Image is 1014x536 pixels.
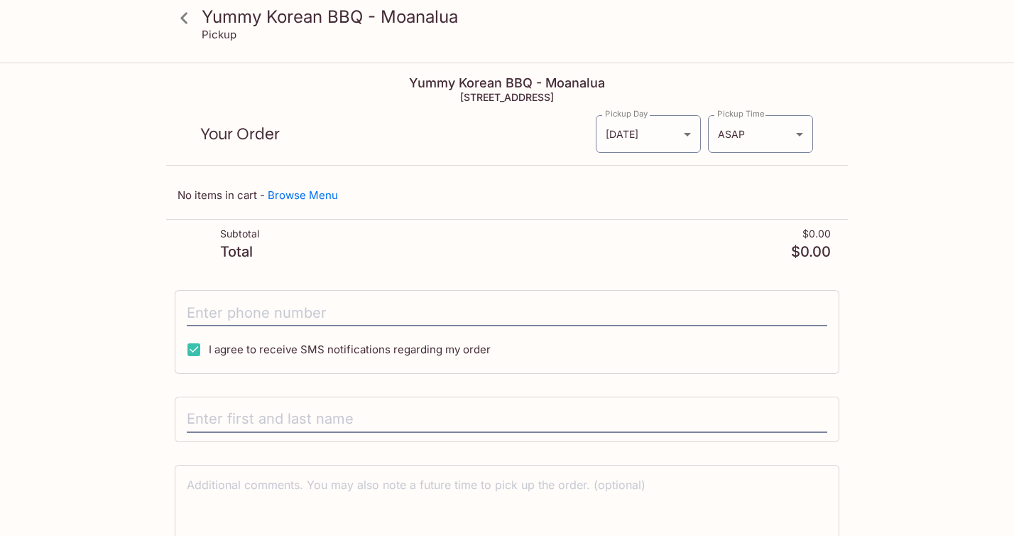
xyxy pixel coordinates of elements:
[717,108,765,119] label: Pickup Time
[605,108,648,119] label: Pickup Day
[166,91,848,103] h5: [STREET_ADDRESS]
[268,188,338,202] a: Browse Menu
[166,75,848,91] h4: Yummy Korean BBQ - Moanalua
[596,115,701,153] div: [DATE]
[202,28,236,41] p: Pickup
[187,406,827,433] input: Enter first and last name
[802,228,831,240] p: $0.00
[791,245,831,259] p: $0.00
[220,245,253,259] p: Total
[187,299,827,326] input: Enter phone number
[200,127,595,141] p: Your Order
[202,6,836,28] h3: Yummy Korean BBQ - Moanalua
[708,115,813,153] div: ASAP
[178,188,836,202] p: No items in cart -
[209,343,491,356] span: I agree to receive SMS notifications regarding my order
[220,228,259,240] p: Subtotal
